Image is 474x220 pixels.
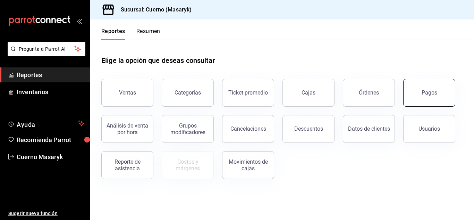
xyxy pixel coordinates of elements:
button: Cancelaciones [222,115,274,143]
button: Ventas [101,79,153,107]
button: Ticket promedio [222,79,274,107]
div: Cancelaciones [230,125,266,132]
div: Descuentos [294,125,323,132]
button: Categorías [162,79,214,107]
a: Cajas [282,79,335,107]
div: Reporte de asistencia [106,158,149,172]
span: Recomienda Parrot [17,135,84,145]
button: open_drawer_menu [76,18,82,24]
div: Cajas [302,89,316,97]
span: Inventarios [17,87,84,97]
div: Movimientos de cajas [227,158,270,172]
button: Órdenes [343,79,395,107]
div: Ventas [119,89,136,96]
div: Órdenes [359,89,379,96]
span: Ayuda [17,119,75,128]
div: Análisis de venta por hora [106,122,149,136]
button: Descuentos [282,115,335,143]
span: Sugerir nueva función [8,210,84,217]
h1: Elige la opción que deseas consultar [101,55,215,66]
button: Reporte de asistencia [101,151,153,179]
div: Costos y márgenes [166,158,209,172]
button: Pagos [403,79,455,107]
span: Cuerno Masaryk [17,152,84,162]
button: Grupos modificadores [162,115,214,143]
div: Grupos modificadores [166,122,209,136]
button: Análisis de venta por hora [101,115,153,143]
div: Usuarios [418,125,440,132]
span: Pregunta a Parrot AI [19,46,75,53]
button: Resumen [136,28,160,40]
button: Usuarios [403,115,455,143]
div: Datos de clientes [348,125,390,132]
h3: Sucursal: Cuerno (Masaryk) [115,6,192,14]
button: Reportes [101,28,125,40]
button: Movimientos de cajas [222,151,274,179]
div: Ticket promedio [228,89,268,96]
span: Reportes [17,70,84,80]
div: navigation tabs [101,28,160,40]
div: Pagos [422,89,437,96]
button: Datos de clientes [343,115,395,143]
a: Pregunta a Parrot AI [5,50,85,58]
div: Categorías [175,89,201,96]
button: Pregunta a Parrot AI [8,42,85,56]
button: Contrata inventarios para ver este reporte [162,151,214,179]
